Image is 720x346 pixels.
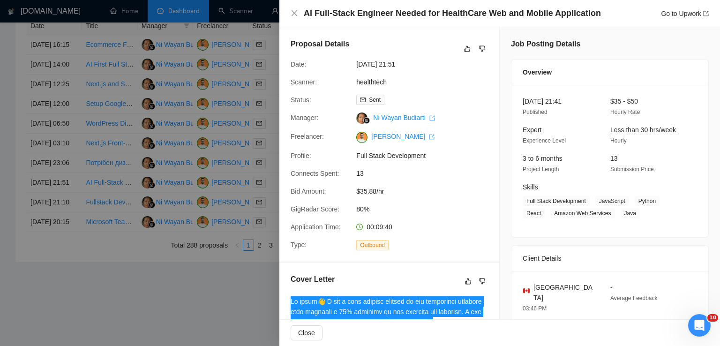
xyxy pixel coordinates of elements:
span: Hourly Rate [610,109,640,115]
span: GigRadar Score: [291,205,339,213]
span: Full Stack Development [523,196,590,206]
span: 80% [356,204,497,214]
span: Java [621,208,640,218]
a: [PERSON_NAME] export [371,133,435,140]
span: 13 [610,155,618,162]
span: like [465,278,472,285]
span: JavaScript [595,196,629,206]
span: export [429,134,435,140]
span: Less than 30 hrs/week [610,126,676,134]
span: Python [635,196,660,206]
span: export [703,11,709,16]
span: Connects Spent: [291,170,339,177]
span: export [429,115,435,121]
span: Status: [291,96,311,104]
span: Date: [291,60,306,68]
iframe: Intercom live chat [688,314,711,337]
div: Client Details [523,246,697,271]
img: 🇨🇦 [523,287,530,294]
span: $35 - $50 [610,98,638,105]
span: dislike [479,278,486,285]
span: Freelancer: [291,133,324,140]
span: Bid Amount: [291,188,326,195]
span: [DATE] 21:51 [356,59,497,69]
img: gigradar-bm.png [363,117,370,124]
span: Amazon Web Services [550,208,615,218]
span: $35.88/hr [356,186,497,196]
button: dislike [477,43,488,54]
span: - [610,284,613,291]
span: 10 [707,314,718,322]
h5: Proposal Details [291,38,349,50]
span: 03:46 PM [523,305,547,312]
span: close [291,9,298,17]
a: Ni Wayan Budiarti export [373,114,435,121]
span: 00:09:40 [367,223,392,231]
a: healthtech [356,78,387,86]
span: Sent [369,97,381,103]
span: Manager: [291,114,318,121]
h5: Cover Letter [291,274,335,285]
span: Hourly [610,137,627,144]
span: Experience Level [523,137,566,144]
span: like [464,45,471,53]
button: Close [291,9,298,17]
span: [GEOGRAPHIC_DATA] [533,282,595,303]
span: React [523,208,545,218]
button: like [462,43,473,54]
a: Go to Upworkexport [661,10,709,17]
span: 3 to 6 months [523,155,562,162]
h4: AI Full-Stack Engineer Needed for HealthCare Web and Mobile Application [304,8,601,19]
h5: Job Posting Details [511,38,580,50]
button: Close [291,325,322,340]
span: Overview [523,67,552,77]
span: Published [523,109,547,115]
span: Profile: [291,152,311,159]
span: Average Feedback [610,295,658,301]
span: Expert [523,126,541,134]
span: Close [298,328,315,338]
span: Outbound [356,240,389,250]
button: like [463,276,474,287]
span: Project Length [523,166,559,173]
span: Application Time: [291,223,341,231]
span: [DATE] 21:41 [523,98,562,105]
span: 13 [356,168,497,179]
button: dislike [477,276,488,287]
span: Full Stack Development [356,150,497,161]
span: Type: [291,241,307,248]
span: mail [360,97,366,103]
span: Skills [523,183,538,191]
span: dislike [479,45,486,53]
span: clock-circle [356,224,363,230]
span: Scanner: [291,78,317,86]
img: c1NLmzrk-0pBZjOo1nLSJnOz0itNHKTdmMHAt8VIsLFzaWqqsJDJtcFyV3OYvrqgu3 [356,132,367,143]
span: Submission Price [610,166,654,173]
